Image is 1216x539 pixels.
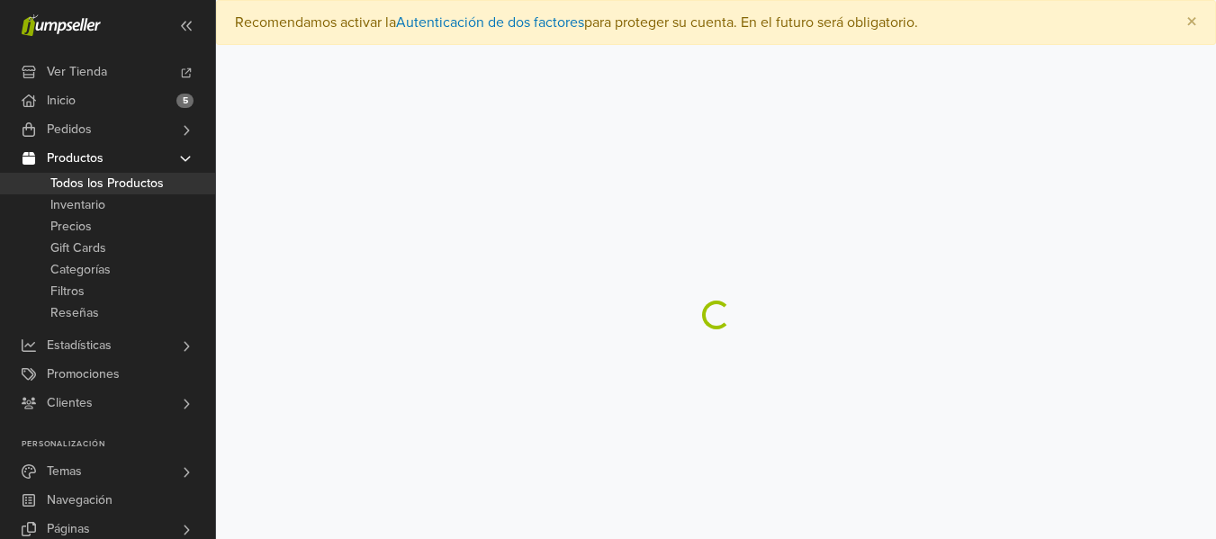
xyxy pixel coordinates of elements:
span: 5 [176,94,194,108]
span: Navegación [47,486,113,515]
span: Clientes [47,389,93,418]
button: Close [1168,1,1215,44]
span: Filtros [50,281,85,302]
span: Pedidos [47,115,92,144]
span: Gift Cards [50,238,106,259]
span: × [1186,9,1197,35]
span: Ver Tienda [47,58,107,86]
span: Todos los Productos [50,173,164,194]
span: Reseñas [50,302,99,324]
a: Autenticación de dos factores [396,13,584,31]
span: Productos [47,144,104,173]
span: Estadísticas [47,331,112,360]
span: Inicio [47,86,76,115]
span: Categorías [50,259,111,281]
span: Inventario [50,194,105,216]
p: Personalización [22,439,215,450]
span: Temas [47,457,82,486]
span: Promociones [47,360,120,389]
span: Precios [50,216,92,238]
